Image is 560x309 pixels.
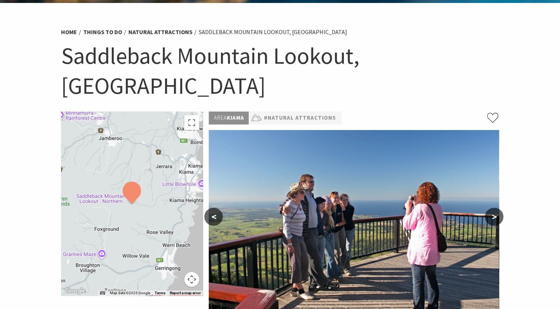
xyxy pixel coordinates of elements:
[184,272,199,287] button: Map camera controls
[100,290,105,296] button: Keyboard shortcuts
[154,291,165,295] a: Terms
[209,112,249,124] p: Kiama
[184,115,199,130] button: Toggle fullscreen view
[170,291,201,295] a: Report a map error
[214,114,227,121] span: Area
[61,41,499,100] h1: Saddleback Mountain Lookout, [GEOGRAPHIC_DATA]
[199,27,347,37] li: Saddleback Mountain Lookout, [GEOGRAPHIC_DATA]
[485,208,503,226] button: >
[83,28,122,36] a: Things To Do
[110,291,150,295] span: Map data ©2025 Google
[63,286,87,296] a: Open this area in Google Maps (opens a new window)
[61,28,77,36] a: Home
[204,208,223,226] button: <
[63,286,87,296] img: Google
[264,113,336,123] a: #Natural Attractions
[128,28,192,36] a: Natural Attractions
